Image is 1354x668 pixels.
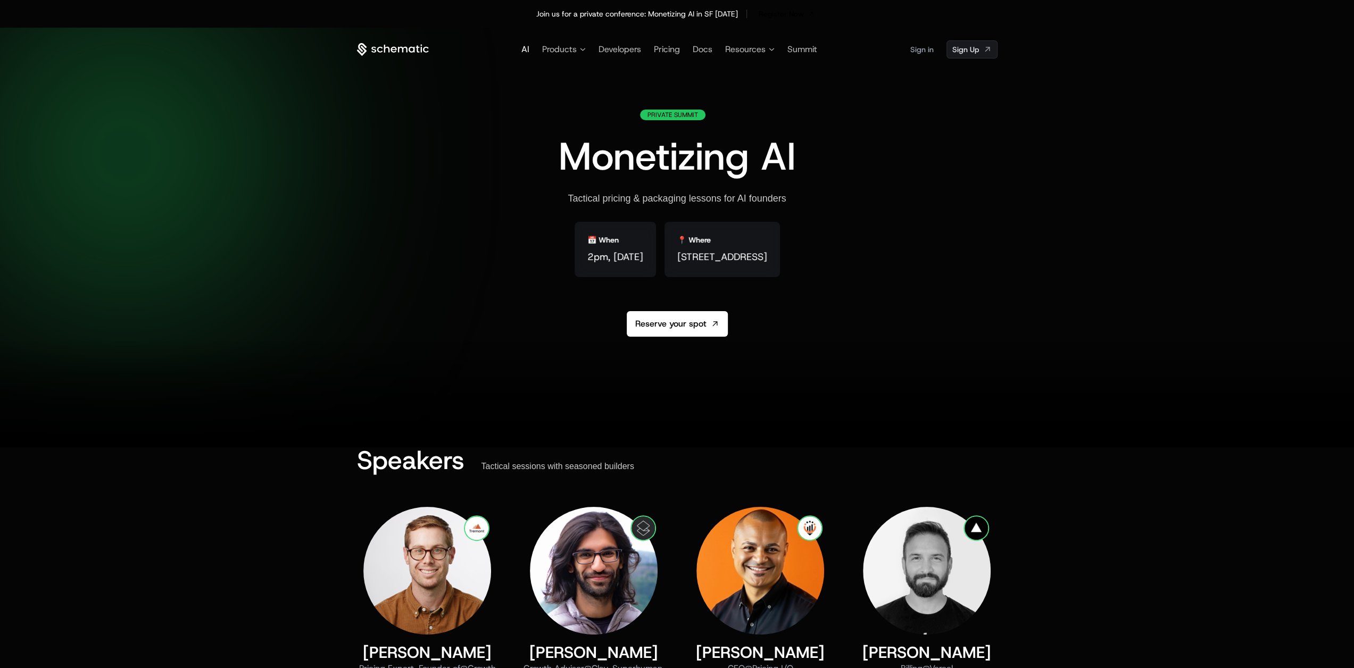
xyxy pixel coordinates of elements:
[693,44,712,55] a: Docs
[559,131,796,182] span: Monetizing AI
[963,515,989,541] img: Vercel
[858,643,996,662] div: [PERSON_NAME]
[863,507,991,634] img: Shar Dara
[640,110,705,120] div: Private Summit
[536,9,738,19] div: Join us for a private conference: Monetizing AI in SF [DATE]
[627,311,728,337] a: Reserve your spot
[587,249,643,264] span: 2pm, [DATE]
[654,44,680,55] a: Pricing
[952,44,979,55] span: Sign Up
[521,44,529,55] a: AI
[677,235,711,245] div: 📍 Where
[755,6,818,21] a: [object Object]
[910,41,934,58] a: Sign in
[725,43,766,56] span: Resources
[524,643,664,662] div: [PERSON_NAME]
[363,507,491,634] img: Kyle Poyar
[759,9,804,19] span: Register Now
[630,515,656,541] img: Clay, Superhuman, GPT Zero & more
[587,235,619,245] div: 📅 When
[690,643,831,662] div: [PERSON_NAME]
[357,443,464,477] span: Speakers
[797,515,823,541] img: Pricing I/O
[696,507,824,634] img: Marcos Rivera
[568,193,786,205] div: Tactical pricing & packaging lessons for AI founders
[464,515,489,541] img: Growth Unhinged and Tremont VC
[599,44,641,55] a: Developers
[677,249,767,264] span: [STREET_ADDRESS]
[946,40,998,59] a: [object Object]
[481,461,634,472] div: Tactical sessions with seasoned builders
[530,507,658,634] img: Gaurav Vohra
[357,643,498,662] div: [PERSON_NAME]
[787,44,817,55] a: Summit
[542,43,577,56] span: Products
